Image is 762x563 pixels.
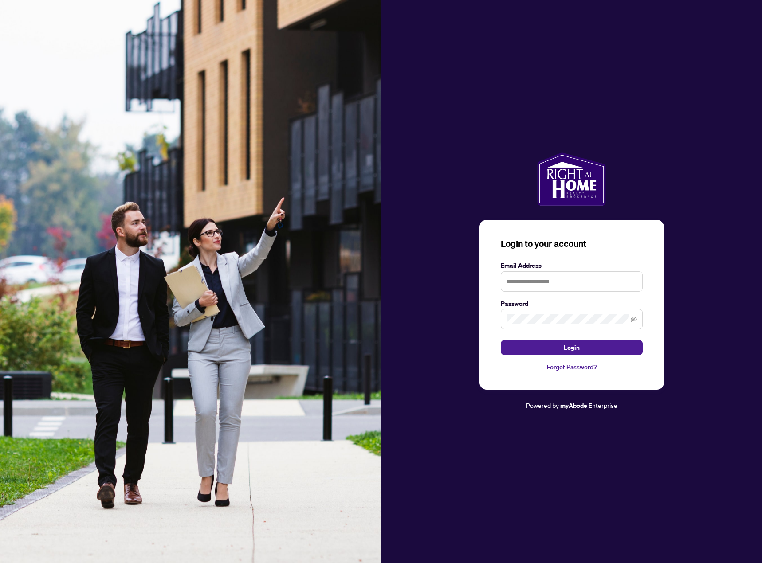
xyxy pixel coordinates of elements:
h3: Login to your account [501,238,643,250]
label: Password [501,299,643,309]
a: Forgot Password? [501,362,643,372]
span: Enterprise [589,401,617,409]
span: eye-invisible [631,316,637,322]
span: Powered by [526,401,559,409]
span: Login [564,340,580,355]
button: Login [501,340,643,355]
a: myAbode [560,401,587,411]
label: Email Address [501,261,643,270]
img: ma-logo [537,152,606,206]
